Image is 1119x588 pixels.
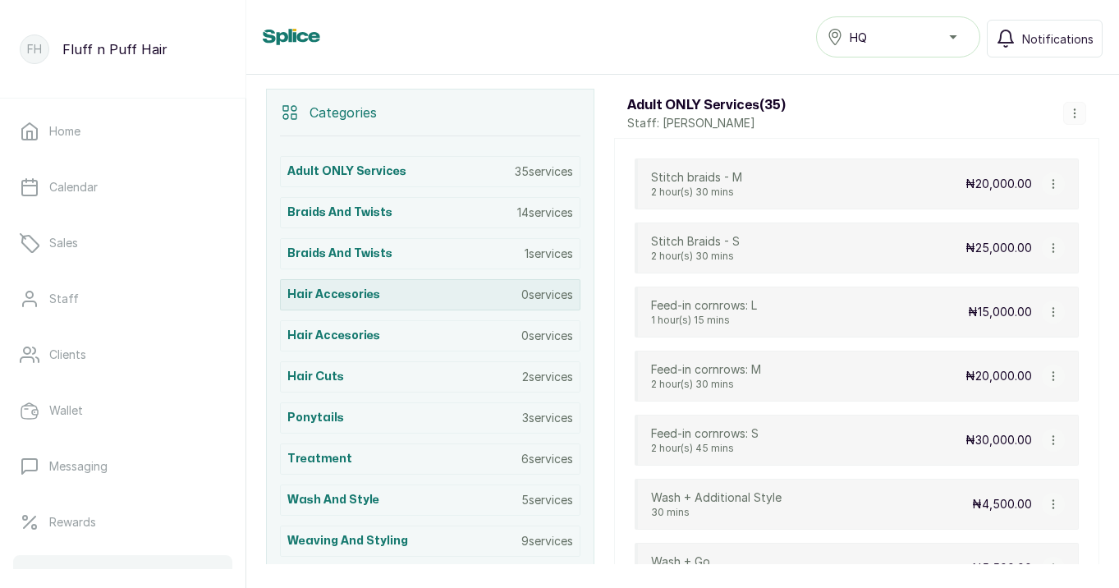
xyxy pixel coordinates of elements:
[651,297,757,314] p: Feed-in cornrows: L
[287,163,406,180] h3: Adult ONLY Services
[850,29,867,46] span: HQ
[987,20,1103,57] button: Notifications
[49,291,79,307] p: Staff
[13,332,232,378] a: Clients
[13,108,232,154] a: Home
[13,499,232,545] a: Rewards
[522,410,573,426] p: 3 services
[13,443,232,489] a: Messaging
[651,361,761,378] p: Feed-in cornrows: M
[651,554,732,570] p: Wash + Go
[287,410,344,426] h3: Ponytails
[651,378,761,391] p: 2 hour(s) 30 mins
[965,432,1032,448] p: ₦30,000.00
[525,246,573,262] p: 1 services
[13,276,232,322] a: Staff
[651,233,740,250] p: Stitch Braids - S
[13,220,232,266] a: Sales
[287,204,392,221] h3: Braids and Twists
[287,533,408,549] h3: Weaving and styling
[651,169,742,186] p: Stitch braids - M
[651,425,759,442] p: Feed-in cornrows: S
[972,560,1032,577] p: ₦5,500.00
[651,361,761,391] div: Feed-in cornrows: M2 hour(s) 30 mins
[13,164,232,210] a: Calendar
[651,425,759,455] div: Feed-in cornrows: S2 hour(s) 45 mins
[521,533,573,549] p: 9 services
[49,235,78,251] p: Sales
[13,388,232,434] a: Wallet
[968,304,1032,320] p: ₦15,000.00
[49,458,108,475] p: Messaging
[49,179,98,195] p: Calendar
[49,123,80,140] p: Home
[287,369,344,385] h3: Hair cuts
[287,246,392,262] h3: Braids and Twists
[49,402,83,419] p: Wallet
[965,176,1032,192] p: ₦20,000.00
[651,506,782,519] p: 30 mins
[651,442,759,455] p: 2 hour(s) 45 mins
[49,514,96,531] p: Rewards
[651,554,732,583] div: Wash + Go1 hour(s) 30 mins
[972,496,1032,512] p: ₦4,500.00
[651,489,782,506] p: Wash + Additional Style
[965,240,1032,256] p: ₦25,000.00
[521,451,573,467] p: 6 services
[816,16,980,57] button: HQ
[651,233,740,263] div: Stitch Braids - S2 hour(s) 30 mins
[651,489,782,519] div: Wash + Additional Style30 mins
[651,169,742,199] div: Stitch braids - M2 hour(s) 30 mins
[651,297,757,327] div: Feed-in cornrows: L1 hour(s) 15 mins
[522,369,573,385] p: 2 services
[27,41,42,57] p: FH
[651,186,742,199] p: 2 hour(s) 30 mins
[287,328,380,344] h3: Hair accesories
[521,287,573,303] p: 0 services
[515,163,573,180] p: 35 services
[521,328,573,344] p: 0 services
[651,314,757,327] p: 1 hour(s) 15 mins
[517,204,573,221] p: 14 services
[62,39,167,59] p: Fluff n Puff Hair
[287,287,380,303] h3: Hair accesories
[49,347,86,363] p: Clients
[287,492,379,508] h3: Wash and style
[651,250,740,263] p: 2 hour(s) 30 mins
[627,115,786,131] p: Staff: [PERSON_NAME]
[627,95,786,115] h3: Adult ONLY Services ( 35 )
[965,368,1032,384] p: ₦20,000.00
[310,103,377,122] p: Categories
[1022,30,1094,48] span: Notifications
[521,492,573,508] p: 5 services
[287,451,352,467] h3: Treatment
